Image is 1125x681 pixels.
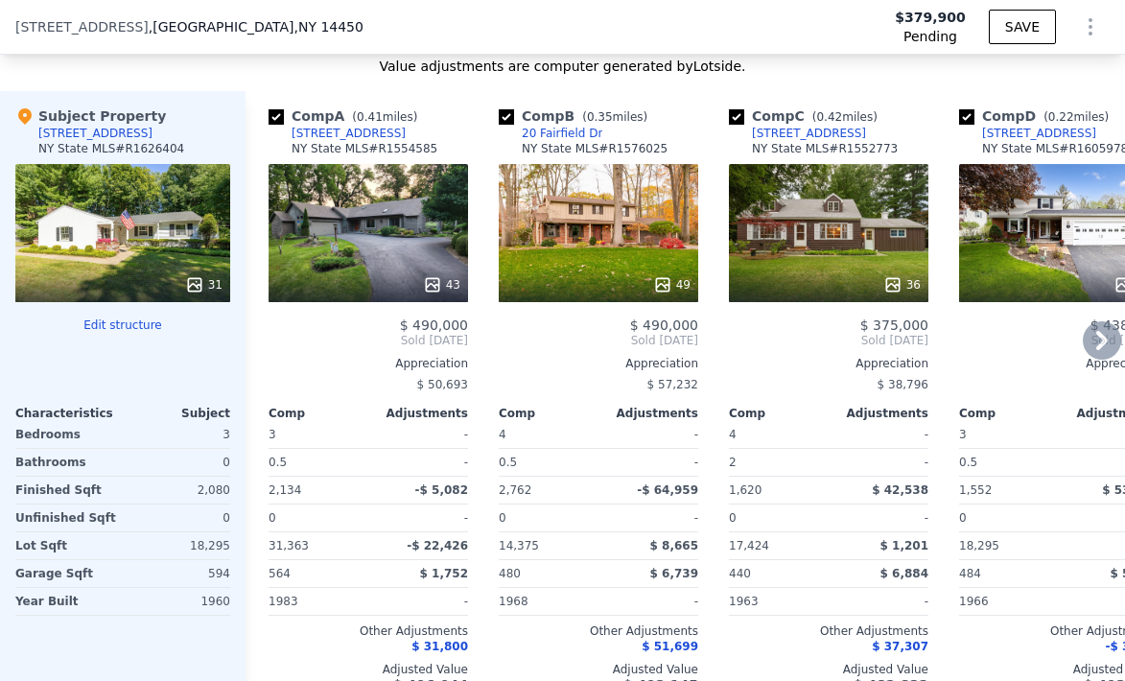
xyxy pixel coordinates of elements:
[372,588,468,615] div: -
[357,110,383,124] span: 0.41
[880,567,928,580] span: $ 6,884
[1048,110,1074,124] span: 0.22
[729,333,928,348] span: Sold [DATE]
[832,421,928,448] div: -
[499,126,602,141] a: 20 Fairfield Dr
[292,126,406,141] div: [STREET_ADDRESS]
[499,483,531,497] span: 2,762
[415,483,468,497] span: -$ 5,082
[729,428,737,441] span: 4
[499,662,698,677] div: Adjusted Value
[729,483,762,497] span: 1,620
[269,356,468,371] div: Appreciation
[499,428,506,441] span: 4
[15,106,166,126] div: Subject Property
[959,449,1055,476] div: 0.5
[647,378,698,391] span: $ 57,232
[15,406,123,421] div: Characteristics
[729,567,751,580] span: 440
[499,406,598,421] div: Comp
[127,505,230,531] div: 0
[832,449,928,476] div: -
[127,449,230,476] div: 0
[15,560,119,587] div: Garage Sqft
[729,126,866,141] a: [STREET_ADDRESS]
[127,588,230,615] div: 1960
[959,406,1059,421] div: Comp
[269,588,364,615] div: 1983
[959,106,1116,126] div: Comp D
[149,17,363,36] span: , [GEOGRAPHIC_DATA]
[15,17,149,36] span: [STREET_ADDRESS]
[630,317,698,333] span: $ 490,000
[729,356,928,371] div: Appreciation
[417,378,468,391] span: $ 50,693
[1036,110,1116,124] span: ( miles)
[15,532,119,559] div: Lot Sqft
[411,640,468,653] span: $ 31,800
[423,275,460,294] div: 43
[15,317,230,333] button: Edit structure
[407,539,468,552] span: -$ 22,426
[372,505,468,531] div: -
[598,406,698,421] div: Adjustments
[829,406,928,421] div: Adjustments
[903,27,957,46] span: Pending
[989,10,1056,44] button: SAVE
[959,539,999,552] span: 18,295
[602,421,698,448] div: -
[400,317,468,333] span: $ 490,000
[653,275,691,294] div: 49
[372,421,468,448] div: -
[38,141,184,156] div: NY State MLS # R1626404
[499,106,655,126] div: Comp B
[15,421,119,448] div: Bedrooms
[982,126,1096,141] div: [STREET_ADDRESS]
[587,110,613,124] span: 0.35
[127,477,230,504] div: 2,080
[729,511,737,525] span: 0
[602,449,698,476] div: -
[499,511,506,525] span: 0
[959,428,967,441] span: 3
[959,567,981,580] span: 484
[15,477,119,504] div: Finished Sqft
[15,505,119,531] div: Unfinished Sqft
[499,623,698,639] div: Other Adjustments
[15,588,119,615] div: Year Built
[522,126,602,141] div: 20 Fairfield Dr
[959,588,1055,615] div: 1966
[883,275,921,294] div: 36
[729,623,928,639] div: Other Adjustments
[959,126,1096,141] a: [STREET_ADDRESS]
[860,317,928,333] span: $ 375,000
[752,141,898,156] div: NY State MLS # R1552773
[805,110,885,124] span: ( miles)
[292,141,437,156] div: NY State MLS # R1554585
[499,588,595,615] div: 1968
[269,333,468,348] span: Sold [DATE]
[15,449,119,476] div: Bathrooms
[650,567,698,580] span: $ 6,739
[729,588,825,615] div: 1963
[602,505,698,531] div: -
[185,275,223,294] div: 31
[127,421,230,448] div: 3
[959,511,967,525] span: 0
[127,560,230,587] div: 594
[499,567,521,580] span: 480
[878,378,928,391] span: $ 38,796
[729,662,928,677] div: Adjusted Value
[832,588,928,615] div: -
[269,126,406,141] a: [STREET_ADDRESS]
[880,539,928,552] span: $ 1,201
[368,406,468,421] div: Adjustments
[959,483,992,497] span: 1,552
[729,106,885,126] div: Comp C
[816,110,842,124] span: 0.42
[602,588,698,615] div: -
[637,483,698,497] span: -$ 64,959
[499,356,698,371] div: Appreciation
[269,567,291,580] span: 564
[729,449,825,476] div: 2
